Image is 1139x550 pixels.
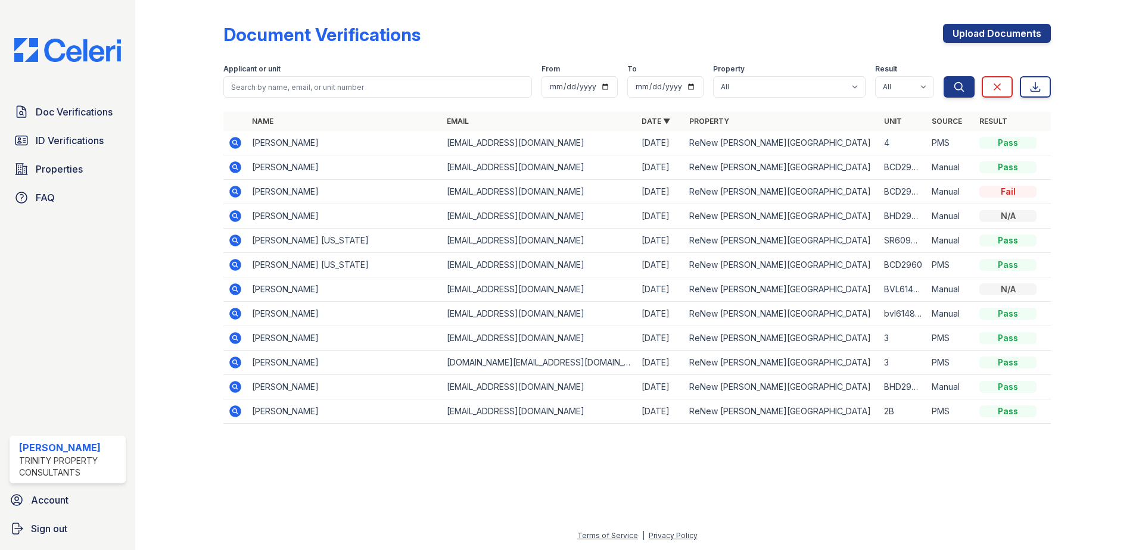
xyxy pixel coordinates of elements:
td: ReNew [PERSON_NAME][GEOGRAPHIC_DATA] [684,155,879,180]
td: [DOMAIN_NAME][EMAIL_ADDRESS][DOMAIN_NAME] [442,351,637,375]
td: Manual [927,155,975,180]
td: [DATE] [637,326,684,351]
input: Search by name, email, or unit number [223,76,532,98]
td: [DATE] [637,180,684,204]
td: [PERSON_NAME] [247,204,442,229]
a: Privacy Policy [649,531,698,540]
td: [DATE] [637,204,684,229]
div: Pass [979,357,1037,368]
td: [EMAIL_ADDRESS][DOMAIN_NAME] [442,302,637,326]
a: Result [979,117,1007,126]
td: ReNew [PERSON_NAME][GEOGRAPHIC_DATA] [684,204,879,229]
a: ID Verifications [10,129,126,152]
label: To [627,64,637,74]
a: Account [5,488,130,512]
label: Property [713,64,745,74]
img: CE_Logo_Blue-a8612792a0a2168367f1c8372b55b34899dd931a85d93a1a3d3e32e68fde9ad4.png [5,38,130,62]
a: Email [447,117,469,126]
td: [PERSON_NAME] [247,302,442,326]
a: Properties [10,157,126,181]
a: Doc Verifications [10,100,126,124]
div: Pass [979,405,1037,417]
a: Source [932,117,962,126]
td: [EMAIL_ADDRESS][DOMAIN_NAME] [442,253,637,277]
td: BCD2960 [879,253,927,277]
td: Manual [927,302,975,326]
td: [EMAIL_ADDRESS][DOMAIN_NAME] [442,180,637,204]
td: [EMAIL_ADDRESS][DOMAIN_NAME] [442,399,637,424]
td: [PERSON_NAME] [247,180,442,204]
td: 3 [879,351,927,375]
td: ReNew [PERSON_NAME][GEOGRAPHIC_DATA] [684,375,879,399]
td: BCD2938 - 2 [879,180,927,204]
td: BHD2920 - 2 [879,375,927,399]
td: ReNew [PERSON_NAME][GEOGRAPHIC_DATA] [684,351,879,375]
div: Pass [979,332,1037,344]
td: ReNew [PERSON_NAME][GEOGRAPHIC_DATA] [684,399,879,424]
td: [EMAIL_ADDRESS][DOMAIN_NAME] [442,326,637,351]
label: Result [875,64,897,74]
td: ReNew [PERSON_NAME][GEOGRAPHIC_DATA] [684,180,879,204]
td: [EMAIL_ADDRESS][DOMAIN_NAME] [442,229,637,253]
td: [DATE] [637,131,684,155]
td: [PERSON_NAME] [247,277,442,302]
a: Upload Documents [943,24,1051,43]
a: Name [252,117,273,126]
td: [PERSON_NAME] [US_STATE] [247,229,442,253]
td: [EMAIL_ADDRESS][DOMAIN_NAME] [442,155,637,180]
td: ReNew [PERSON_NAME][GEOGRAPHIC_DATA] [684,229,879,253]
div: Trinity Property Consultants [19,455,121,479]
a: Date ▼ [642,117,670,126]
div: Pass [979,161,1037,173]
td: [PERSON_NAME] [247,351,442,375]
a: FAQ [10,186,126,210]
td: bvl6148-3 [879,302,927,326]
td: [EMAIL_ADDRESS][DOMAIN_NAME] [442,375,637,399]
div: Pass [979,259,1037,271]
td: PMS [927,399,975,424]
div: Pass [979,137,1037,149]
td: ReNew [PERSON_NAME][GEOGRAPHIC_DATA] [684,253,879,277]
td: ReNew [PERSON_NAME][GEOGRAPHIC_DATA] [684,131,879,155]
td: [PERSON_NAME] [US_STATE] [247,253,442,277]
label: From [542,64,560,74]
td: [DATE] [637,302,684,326]
span: Properties [36,162,83,176]
td: Manual [927,375,975,399]
td: 4 [879,131,927,155]
div: N/A [979,210,1037,222]
a: Sign out [5,517,130,540]
span: ID Verifications [36,133,104,148]
td: [PERSON_NAME] [247,326,442,351]
td: [DATE] [637,277,684,302]
td: [DATE] [637,375,684,399]
td: SR6096-3 [879,229,927,253]
div: Pass [979,308,1037,320]
td: PMS [927,351,975,375]
td: BCD2938 - 2 [879,155,927,180]
td: 2B [879,399,927,424]
td: [DATE] [637,229,684,253]
td: ReNew [PERSON_NAME][GEOGRAPHIC_DATA] [684,302,879,326]
label: Applicant or unit [223,64,281,74]
a: Unit [884,117,902,126]
div: | [642,531,645,540]
td: Manual [927,277,975,302]
td: Manual [927,204,975,229]
td: [DATE] [637,253,684,277]
td: [DATE] [637,399,684,424]
div: Fail [979,186,1037,198]
div: [PERSON_NAME] [19,440,121,455]
td: PMS [927,326,975,351]
td: [PERSON_NAME] [247,131,442,155]
td: PMS [927,131,975,155]
div: Pass [979,235,1037,246]
td: [DATE] [637,155,684,180]
span: FAQ [36,190,55,205]
div: N/A [979,283,1037,295]
span: Sign out [31,521,67,536]
td: [DATE] [637,351,684,375]
td: BVL6148-3 [879,277,927,302]
td: BHD2926-4 [879,204,927,229]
